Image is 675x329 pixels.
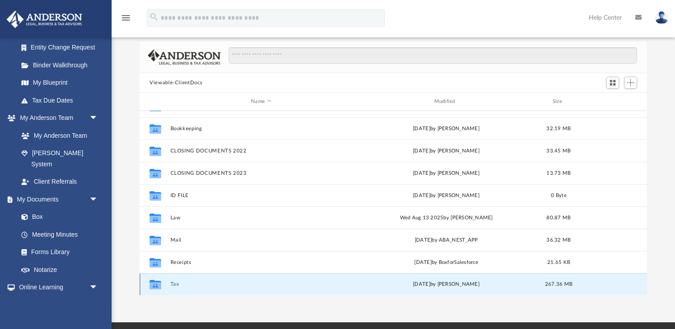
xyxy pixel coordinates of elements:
a: My Documentsarrow_drop_down [6,190,107,208]
button: Switch to Grid View [606,77,620,89]
input: Search files and folders [229,47,637,64]
a: Forms Library [12,243,103,261]
div: [DATE] by [PERSON_NAME] [356,280,537,288]
button: Add [624,77,637,89]
div: id [144,98,166,106]
span: 32.19 MB [547,126,571,131]
a: My Anderson Team [12,127,103,144]
div: Size [541,98,577,106]
div: id [580,98,643,106]
div: [DATE] by ABA_NEST_APP [356,236,537,244]
a: Client Referrals [12,173,107,191]
i: menu [121,12,131,23]
a: My Blueprint [12,74,107,92]
a: Entity Change Request [12,39,112,57]
span: arrow_drop_down [89,190,107,209]
span: arrow_drop_down [89,279,107,297]
a: Online Learningarrow_drop_down [6,279,107,296]
button: CLOSING DOCUMENTS 2023 [171,170,352,176]
button: Mail [171,237,352,243]
span: 267.36 MB [545,282,572,287]
div: Modified [355,98,537,106]
a: Tax Due Dates [12,91,112,109]
div: [DATE] by BoxforSalesforce [356,259,537,267]
a: Courses [12,296,107,314]
img: Anderson Advisors Platinum Portal [4,11,85,28]
span: 0 Byte [551,193,567,198]
button: CLOSING DOCUMENTS 2022 [171,148,352,154]
a: Binder Walkthrough [12,56,112,74]
div: [DATE] by [PERSON_NAME] [356,125,537,133]
span: 33.45 MB [547,148,571,153]
span: 80.87 MB [547,215,571,220]
div: [DATE] by [PERSON_NAME] [356,147,537,155]
a: Notarize [12,261,107,279]
img: User Pic [655,11,668,24]
a: Box [12,208,103,226]
a: Meeting Minutes [12,226,107,243]
button: Law [171,215,352,221]
i: search [149,12,159,22]
a: [PERSON_NAME] System [12,144,107,173]
a: My Anderson Teamarrow_drop_down [6,109,107,127]
div: grid [140,111,647,296]
span: 13.73 MB [547,171,571,176]
button: ID FILE [171,193,352,198]
button: Tax [171,281,352,287]
span: arrow_drop_down [89,109,107,127]
span: 36.32 MB [547,238,571,243]
div: Wed Aug 13 2025 by [PERSON_NAME] [356,214,537,222]
a: menu [121,17,131,23]
button: Receipts [171,259,352,265]
button: Bookkeeping [171,126,352,132]
button: Viewable-ClientDocs [150,79,202,87]
span: 21.65 KB [547,260,570,265]
div: Name [170,98,352,106]
div: [DATE] by [PERSON_NAME] [356,169,537,177]
div: [DATE] by [PERSON_NAME] [356,192,537,200]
